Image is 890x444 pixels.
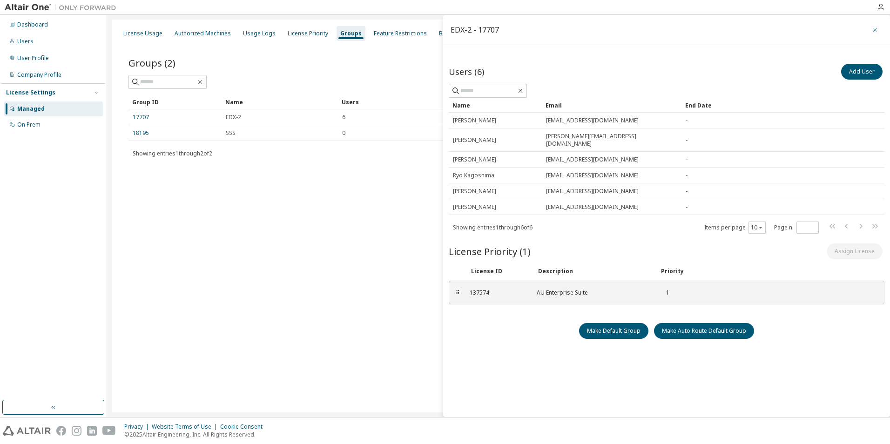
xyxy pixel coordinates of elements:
[686,203,688,211] span: -
[243,30,276,37] div: Usage Logs
[774,222,819,234] span: Page n.
[471,268,527,275] div: License ID
[686,188,688,195] span: -
[453,203,496,211] span: [PERSON_NAME]
[660,289,669,296] div: 1
[751,224,763,231] button: 10
[124,431,268,438] p: © 2025 Altair Engineering, Inc. All Rights Reserved.
[439,30,482,37] div: Borrow Settings
[686,136,688,144] span: -
[538,268,650,275] div: Description
[453,188,496,195] span: [PERSON_NAME]
[827,243,883,259] button: Assign License
[133,114,149,121] a: 17707
[704,222,766,234] span: Items per page
[132,94,218,109] div: Group ID
[124,423,152,431] div: Privacy
[17,38,34,45] div: Users
[686,117,688,124] span: -
[342,129,345,137] span: 0
[546,156,639,163] span: [EMAIL_ADDRESS][DOMAIN_NAME]
[451,26,499,34] div: EDX-2 - 17707
[17,21,48,28] div: Dashboard
[470,289,526,296] div: 137574
[123,30,162,37] div: License Usage
[449,66,484,77] span: Users (6)
[449,245,531,258] span: License Priority (1)
[686,156,688,163] span: -
[453,172,494,179] span: Ryo Kagoshima
[546,188,639,195] span: [EMAIL_ADDRESS][DOMAIN_NAME]
[220,423,268,431] div: Cookie Consent
[56,426,66,436] img: facebook.svg
[17,121,40,128] div: On Prem
[455,289,460,296] div: ⠿
[546,172,639,179] span: [EMAIL_ADDRESS][DOMAIN_NAME]
[661,268,684,275] div: Priority
[546,98,678,113] div: Email
[685,98,858,113] div: End Date
[453,136,496,144] span: [PERSON_NAME]
[226,114,241,121] span: EDX-2
[342,94,843,109] div: Users
[546,203,639,211] span: [EMAIL_ADDRESS][DOMAIN_NAME]
[152,423,220,431] div: Website Terms of Use
[72,426,81,436] img: instagram.svg
[453,223,533,231] span: Showing entries 1 through 6 of 6
[175,30,231,37] div: Authorized Machines
[6,89,55,96] div: License Settings
[3,426,51,436] img: altair_logo.svg
[686,172,688,179] span: -
[342,114,345,121] span: 6
[17,71,61,79] div: Company Profile
[453,117,496,124] span: [PERSON_NAME]
[87,426,97,436] img: linkedin.svg
[537,289,648,296] div: AU Enterprise Suite
[226,129,236,137] span: SSS
[288,30,328,37] div: License Priority
[841,64,883,80] button: Add User
[452,98,538,113] div: Name
[133,149,212,157] span: Showing entries 1 through 2 of 2
[17,54,49,62] div: User Profile
[17,105,45,113] div: Managed
[133,129,149,137] a: 18195
[340,30,362,37] div: Groups
[102,426,116,436] img: youtube.svg
[546,117,639,124] span: [EMAIL_ADDRESS][DOMAIN_NAME]
[579,323,648,339] button: Make Default Group
[5,3,121,12] img: Altair One
[225,94,334,109] div: Name
[453,156,496,163] span: [PERSON_NAME]
[546,133,677,148] span: [PERSON_NAME][EMAIL_ADDRESS][DOMAIN_NAME]
[128,56,175,69] span: Groups (2)
[654,323,754,339] button: Make Auto Route Default Group
[374,30,427,37] div: Feature Restrictions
